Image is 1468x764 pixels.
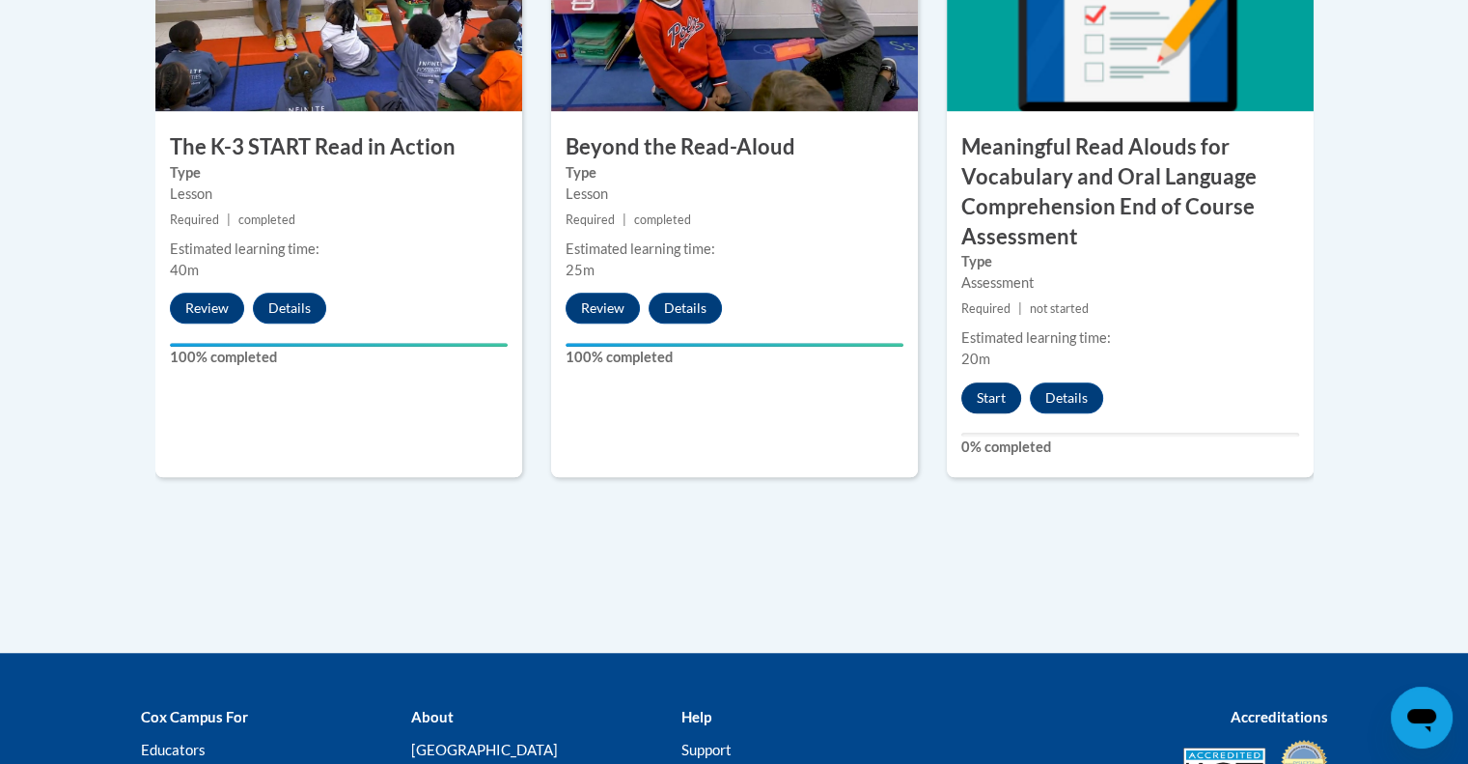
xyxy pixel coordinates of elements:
[410,741,557,758] a: [GEOGRAPHIC_DATA]
[961,437,1299,458] label: 0% completed
[170,162,508,184] label: Type
[551,132,918,162] h3: Beyond the Read-Aloud
[253,293,326,324] button: Details
[566,343,903,347] div: Your progress
[623,212,626,227] span: |
[170,343,508,347] div: Your progress
[170,184,508,205] div: Lesson
[1231,708,1328,725] b: Accreditations
[680,741,731,758] a: Support
[155,132,522,162] h3: The K-3 START Read in Action
[566,239,903,260] div: Estimated learning time:
[141,741,206,758] a: Educators
[170,347,508,368] label: 100% completed
[566,293,640,324] button: Review
[947,132,1314,251] h3: Meaningful Read Alouds for Vocabulary and Oral Language Comprehension End of Course Assessment
[634,212,691,227] span: completed
[1391,687,1453,749] iframe: Button to launch messaging window
[566,262,595,278] span: 25m
[961,382,1021,413] button: Start
[238,212,295,227] span: completed
[410,708,453,725] b: About
[961,351,990,367] span: 20m
[141,708,248,725] b: Cox Campus For
[680,708,710,725] b: Help
[566,212,615,227] span: Required
[961,301,1011,316] span: Required
[649,293,722,324] button: Details
[566,347,903,368] label: 100% completed
[1030,301,1089,316] span: not started
[170,262,199,278] span: 40m
[961,327,1299,349] div: Estimated learning time:
[1018,301,1022,316] span: |
[566,184,903,205] div: Lesson
[170,212,219,227] span: Required
[961,251,1299,272] label: Type
[961,272,1299,294] div: Assessment
[227,212,231,227] span: |
[170,293,244,324] button: Review
[566,162,903,184] label: Type
[170,239,508,260] div: Estimated learning time:
[1030,382,1103,413] button: Details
